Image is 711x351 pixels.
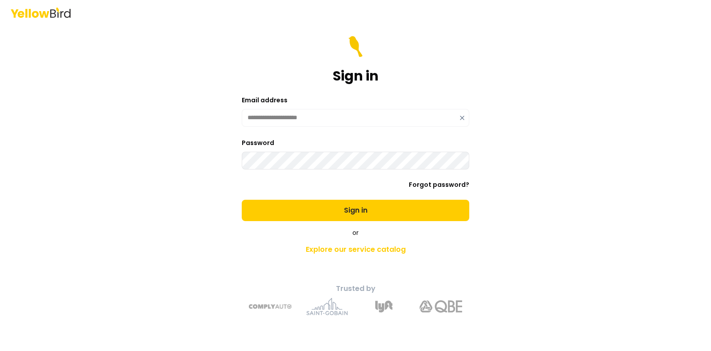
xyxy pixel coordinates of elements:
h1: Sign in [333,68,379,84]
button: Sign in [242,200,469,221]
label: Password [242,138,274,147]
a: Explore our service catalog [199,241,512,258]
a: Forgot password? [409,180,469,189]
span: or [352,228,359,237]
label: Email address [242,96,288,105]
p: Trusted by [199,283,512,294]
